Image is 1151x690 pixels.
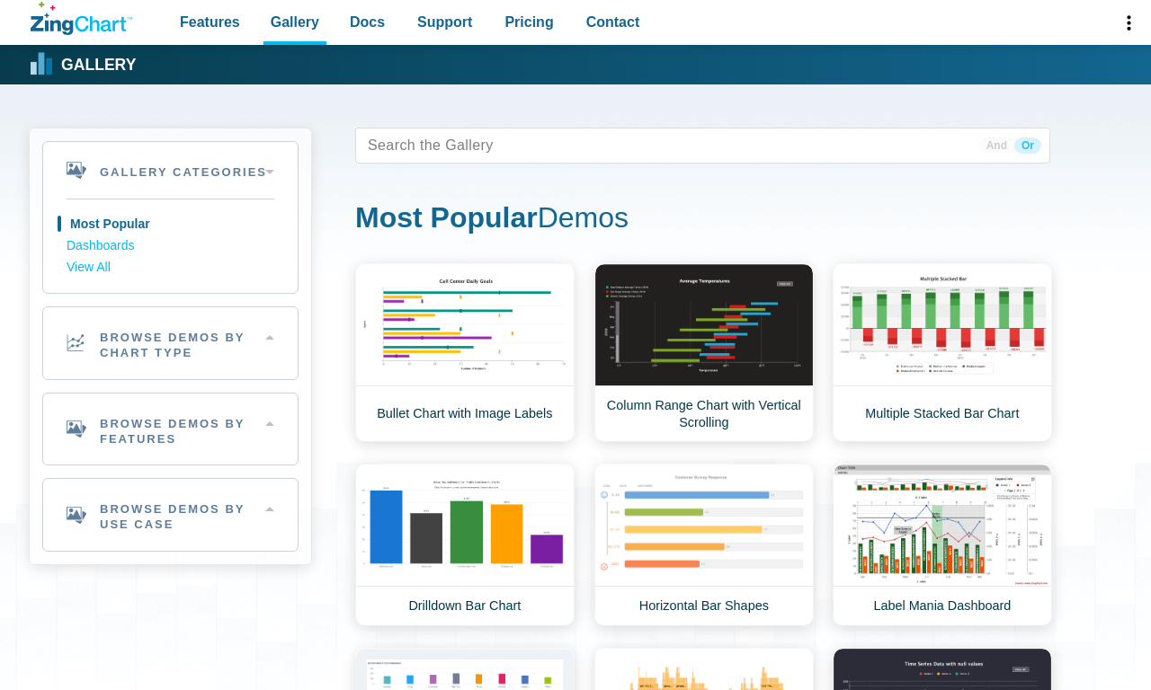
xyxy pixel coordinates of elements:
[43,479,298,551] h2: Browse Demos By Use Case
[180,10,240,34] span: Features
[61,57,136,74] strong: Gallery
[67,235,274,257] a: Dashboards
[1014,137,1041,154] span: Or
[350,10,385,34] span: Docs
[355,263,575,442] a: Bullet Chart with Image Labels
[979,137,1014,154] span: And
[586,10,640,34] span: Contact
[594,464,814,626] a: Horizontal Bar Shapes
[31,51,136,78] a: Gallery
[833,263,1052,442] a: Multiple Stacked Bar Chart
[67,214,274,235] a: Most Popular
[31,2,132,35] a: ZingChart Logo. Click to return to the homepage
[833,464,1052,626] a: Label Mania Dashboard
[271,10,319,34] span: Gallery
[417,10,472,34] span: Support
[43,142,298,199] h2: Gallery Categories
[355,199,1050,240] h1: Demos
[43,307,298,379] h2: Browse Demos By Chart Type
[355,464,575,626] a: Drilldown Bar Chart
[43,394,298,465] h2: Browse Demos By Features
[504,10,553,34] span: Pricing
[594,263,814,442] a: Column Range Chart with Vertical Scrolling
[355,201,538,234] strong: Most Popular
[67,257,274,279] a: View All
